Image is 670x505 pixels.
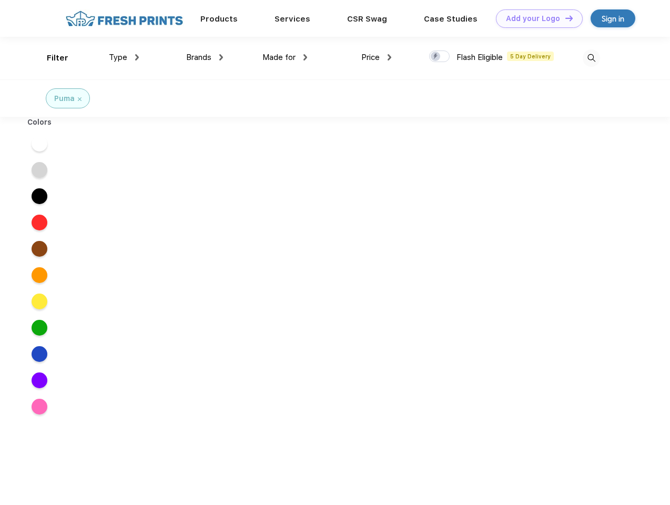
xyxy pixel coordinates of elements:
[109,53,127,62] span: Type
[200,14,238,24] a: Products
[135,54,139,60] img: dropdown.png
[388,54,391,60] img: dropdown.png
[565,15,573,21] img: DT
[275,14,310,24] a: Services
[78,97,82,101] img: filter_cancel.svg
[583,49,600,67] img: desktop_search.svg
[63,9,186,28] img: fo%20logo%202.webp
[602,13,624,25] div: Sign in
[456,53,503,62] span: Flash Eligible
[591,9,635,27] a: Sign in
[186,53,211,62] span: Brands
[506,14,560,23] div: Add your Logo
[347,14,387,24] a: CSR Swag
[19,117,60,128] div: Colors
[303,54,307,60] img: dropdown.png
[507,52,554,61] span: 5 Day Delivery
[219,54,223,60] img: dropdown.png
[361,53,380,62] span: Price
[262,53,296,62] span: Made for
[47,52,68,64] div: Filter
[54,93,75,104] div: Puma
